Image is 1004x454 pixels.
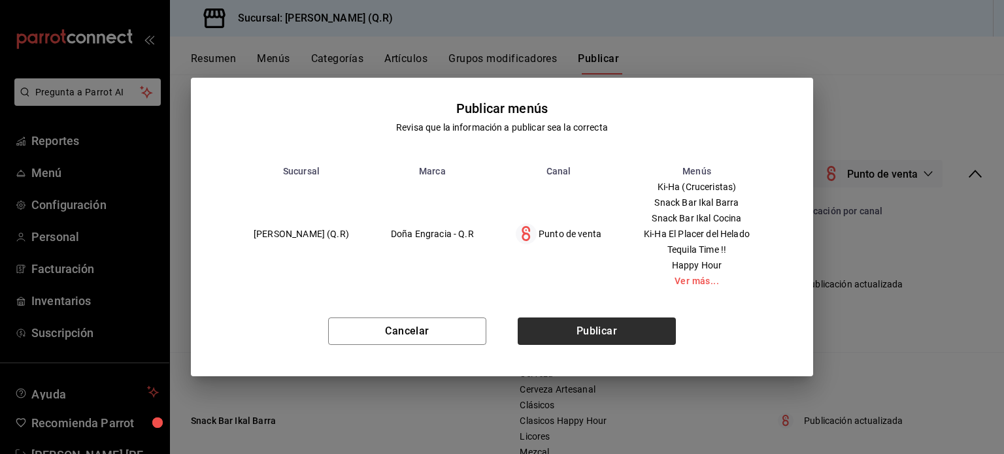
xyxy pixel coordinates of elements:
span: Snack Bar Ikal Cocina [644,214,750,223]
div: Punto de venta [516,223,601,244]
th: Menús [622,166,771,176]
span: Happy Hour [644,261,750,270]
th: Marca [370,166,495,176]
span: Snack Bar Ikal Barra [644,198,750,207]
span: Ki-Ha El Placer del Helado [644,229,750,238]
button: Cancelar [328,317,486,345]
th: Canal [495,166,622,176]
th: Sucursal [233,166,370,176]
button: Publicar [518,317,676,345]
td: Doña Engracia - Q.R [370,176,495,291]
div: Revisa que la información a publicar sea la correcta [396,121,608,135]
span: Ki-Ha (Cruceristas) [644,182,750,191]
td: [PERSON_NAME] (Q.R) [233,176,370,291]
span: Tequila Time !! [644,245,750,254]
div: Publicar menús [456,99,548,118]
a: Ver más... [644,276,750,285]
